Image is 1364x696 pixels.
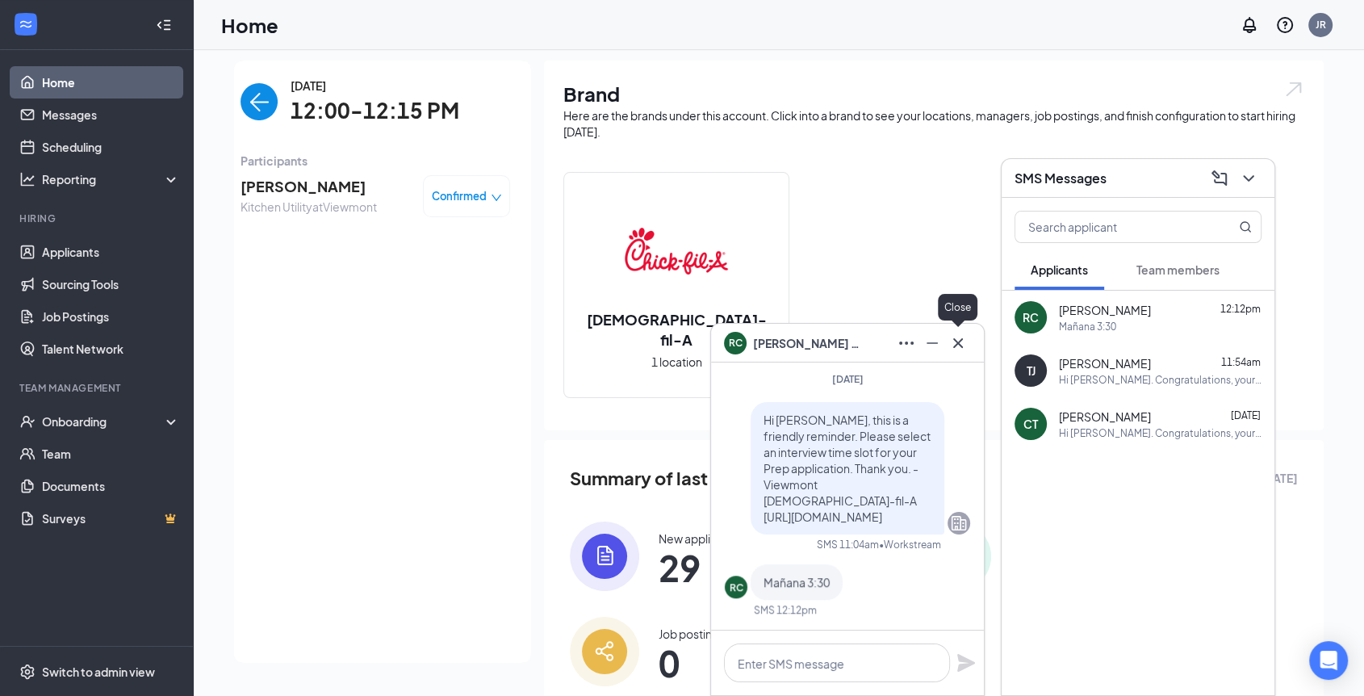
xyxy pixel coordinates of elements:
[42,502,180,535] a: SurveysCrown
[241,152,510,170] span: Participants
[754,603,817,617] div: SMS 12:12pm
[42,300,180,333] a: Job Postings
[956,653,976,673] svg: Plane
[1239,220,1252,233] svg: MagnifyingGlass
[570,522,639,591] img: icon
[1220,303,1261,315] span: 12:12pm
[42,438,180,470] a: Team
[753,334,866,352] span: [PERSON_NAME] Corona
[893,330,919,356] button: Ellipses
[241,175,377,198] span: [PERSON_NAME]
[291,77,459,94] span: [DATE]
[563,80,1304,107] h1: Brand
[1059,373,1261,387] div: Hi [PERSON_NAME]. Congratulations, your onsite interview with [DEMOGRAPHIC_DATA]-fil-A for Front ...
[1275,15,1295,35] svg: QuestionInfo
[1031,262,1088,277] span: Applicants
[1059,320,1116,333] div: Mañana 3:30
[1015,170,1107,187] h3: SMS Messages
[730,581,743,594] div: RC
[19,171,36,187] svg: Analysis
[659,553,749,582] span: 29
[1236,166,1261,191] button: ChevronDown
[19,413,36,430] svg: UserCheck
[156,17,172,33] svg: Collapse
[18,16,34,32] svg: WorkstreamLogo
[1059,355,1151,371] span: [PERSON_NAME]
[948,333,968,353] svg: Cross
[570,617,639,686] img: icon
[1059,302,1151,318] span: [PERSON_NAME]
[42,66,180,99] a: Home
[19,212,177,225] div: Hiring
[919,330,945,356] button: Minimize
[1240,15,1259,35] svg: Notifications
[1023,416,1038,432] div: CT
[221,11,278,39] h1: Home
[563,107,1304,140] div: Here are the brands under this account. Click into a brand to see your locations, managers, job p...
[42,268,180,300] a: Sourcing Tools
[42,664,155,680] div: Switch to admin view
[1239,169,1258,188] svg: ChevronDown
[19,664,36,680] svg: Settings
[923,333,942,353] svg: Minimize
[42,470,180,502] a: Documents
[764,575,830,589] span: Mañana 3:30
[1221,356,1261,368] span: 11:54am
[432,188,487,204] span: Confirmed
[1023,309,1039,325] div: RC
[1136,262,1220,277] span: Team members
[1015,212,1207,242] input: Search applicant
[564,309,789,350] h2: [DEMOGRAPHIC_DATA]-fil-A
[570,464,758,493] span: Summary of last week
[19,381,177,395] div: Team Management
[291,94,459,128] span: 12:00-12:15 PM
[42,131,180,163] a: Scheduling
[491,192,502,203] span: down
[1210,169,1229,188] svg: ComposeMessage
[1231,409,1261,421] span: [DATE]
[945,330,971,356] button: Cross
[659,626,765,642] div: Job postings posted
[897,333,916,353] svg: Ellipses
[1283,80,1304,99] img: open.6027fd2a22e1237b5b06.svg
[1059,426,1261,440] div: Hi [PERSON_NAME]. Congratulations, your onsite interview with [DEMOGRAPHIC_DATA]-fil-A for Front ...
[817,538,879,551] div: SMS 11:04am
[241,198,377,216] span: Kitchen Utility at Viewmont
[42,171,181,187] div: Reporting
[938,294,977,321] div: Close
[42,413,166,430] div: Onboarding
[42,333,180,365] a: Talent Network
[949,514,969,533] svg: Company
[42,236,180,268] a: Applicants
[42,99,180,131] a: Messages
[1309,641,1348,680] div: Open Intercom Messenger
[1316,18,1326,31] div: JR
[659,648,765,677] span: 0
[1059,409,1151,425] span: [PERSON_NAME]
[625,199,728,303] img: Chick-fil-A
[241,83,278,120] button: back-button
[1207,166,1232,191] button: ComposeMessage
[659,530,749,547] div: New applications
[1027,363,1036,379] div: TJ
[879,538,941,551] span: • Workstream
[651,353,702,371] span: 1 location
[832,373,864,385] span: [DATE]
[764,413,931,524] span: Hi [PERSON_NAME], this is a friendly reminder. Please select an interview time slot for your Prep...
